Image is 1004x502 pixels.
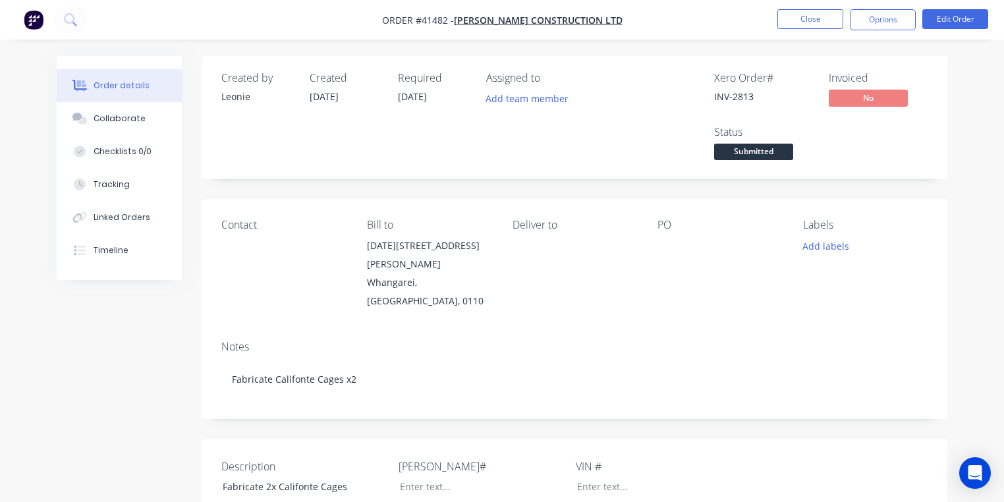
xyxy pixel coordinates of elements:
div: Whangarei, [GEOGRAPHIC_DATA], 0110 [367,273,491,310]
div: Contact [221,219,346,231]
div: Created [310,72,382,84]
button: Options [850,9,916,30]
div: Collaborate [94,113,146,125]
div: Checklists 0/0 [94,146,152,157]
div: Fabricate 2x Califonte Cages [212,477,377,496]
button: Collaborate [57,102,182,135]
button: Edit Order [922,9,988,29]
div: Required [398,72,470,84]
label: Description [221,459,386,474]
div: Invoiced [829,72,928,84]
button: Close [777,9,843,29]
div: Open Intercom Messenger [959,457,991,489]
button: Tracking [57,168,182,201]
button: Add team member [479,90,576,107]
label: [PERSON_NAME]# [399,459,563,474]
div: Fabricate Califonte Cages x2 [221,359,928,399]
a: [PERSON_NAME] Construction Ltd [454,14,623,26]
div: Xero Order # [714,72,813,84]
button: Add labels [796,237,856,254]
div: Leonie [221,90,294,103]
div: PO [657,219,782,231]
button: Submitted [714,144,793,163]
div: [DATE][STREET_ADDRESS][PERSON_NAME] [367,237,491,273]
div: Created by [221,72,294,84]
div: Deliver to [513,219,637,231]
button: Add team member [486,90,576,107]
div: Assigned to [486,72,618,84]
div: Tracking [94,179,130,190]
div: [DATE][STREET_ADDRESS][PERSON_NAME]Whangarei, [GEOGRAPHIC_DATA], 0110 [367,237,491,310]
button: Order details [57,69,182,102]
div: Labels [803,219,928,231]
div: Notes [221,341,928,353]
span: No [829,90,908,106]
button: Linked Orders [57,201,182,234]
span: [DATE] [310,90,339,103]
span: Order #41482 - [382,14,454,26]
div: Timeline [94,244,128,256]
div: Status [714,126,813,138]
div: INV-2813 [714,90,813,103]
div: Order details [94,80,150,92]
label: VIN # [576,459,740,474]
button: Checklists 0/0 [57,135,182,168]
button: Timeline [57,234,182,267]
span: [DATE] [398,90,427,103]
span: Submitted [714,144,793,160]
div: Linked Orders [94,211,150,223]
img: Factory [24,10,43,30]
div: Bill to [367,219,491,231]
